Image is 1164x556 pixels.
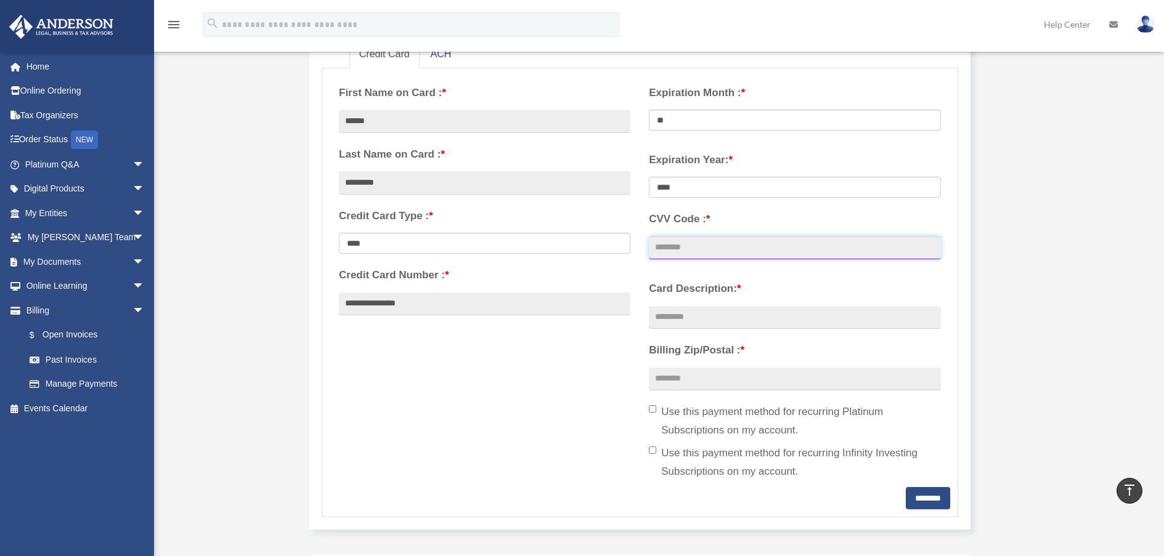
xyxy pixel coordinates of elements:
[1117,478,1142,504] a: vertical_align_top
[649,84,940,102] label: Expiration Month :
[349,41,420,68] a: Credit Card
[339,145,630,164] label: Last Name on Card :
[17,372,157,397] a: Manage Payments
[9,152,163,177] a: Platinum Q&Aarrow_drop_down
[71,131,98,149] div: NEW
[339,266,630,284] label: Credit Card Number :
[649,444,940,481] label: Use this payment method for recurring Infinity Investing Subscriptions on my account.
[1136,15,1155,33] img: User Pic
[9,177,163,201] a: Digital Productsarrow_drop_down
[649,405,656,413] input: Use this payment method for recurring Platinum Subscriptions on my account.
[132,152,157,177] span: arrow_drop_down
[17,323,163,348] a: $Open Invoices
[649,341,940,360] label: Billing Zip/Postal :
[6,15,117,39] img: Anderson Advisors Platinum Portal
[649,210,940,228] label: CVV Code :
[166,22,181,32] a: menu
[132,274,157,299] span: arrow_drop_down
[9,79,163,103] a: Online Ordering
[206,17,219,30] i: search
[9,225,163,250] a: My [PERSON_NAME] Teamarrow_drop_down
[36,328,43,343] span: $
[132,225,157,251] span: arrow_drop_down
[9,396,163,421] a: Events Calendar
[166,17,181,32] i: menu
[9,298,163,323] a: Billingarrow_drop_down
[421,41,462,68] a: ACH
[649,403,940,440] label: Use this payment method for recurring Platinum Subscriptions on my account.
[9,54,163,79] a: Home
[649,446,656,454] input: Use this payment method for recurring Infinity Investing Subscriptions on my account.
[132,177,157,202] span: arrow_drop_down
[17,347,163,372] a: Past Invoices
[9,274,163,299] a: Online Learningarrow_drop_down
[9,201,163,225] a: My Entitiesarrow_drop_down
[339,84,630,102] label: First Name on Card :
[9,127,163,153] a: Order StatusNEW
[9,103,163,127] a: Tax Organizers
[649,151,940,169] label: Expiration Year:
[132,249,157,275] span: arrow_drop_down
[132,201,157,226] span: arrow_drop_down
[9,249,163,274] a: My Documentsarrow_drop_down
[339,207,630,225] label: Credit Card Type :
[1122,483,1137,498] i: vertical_align_top
[132,298,157,323] span: arrow_drop_down
[649,280,940,298] label: Card Description:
